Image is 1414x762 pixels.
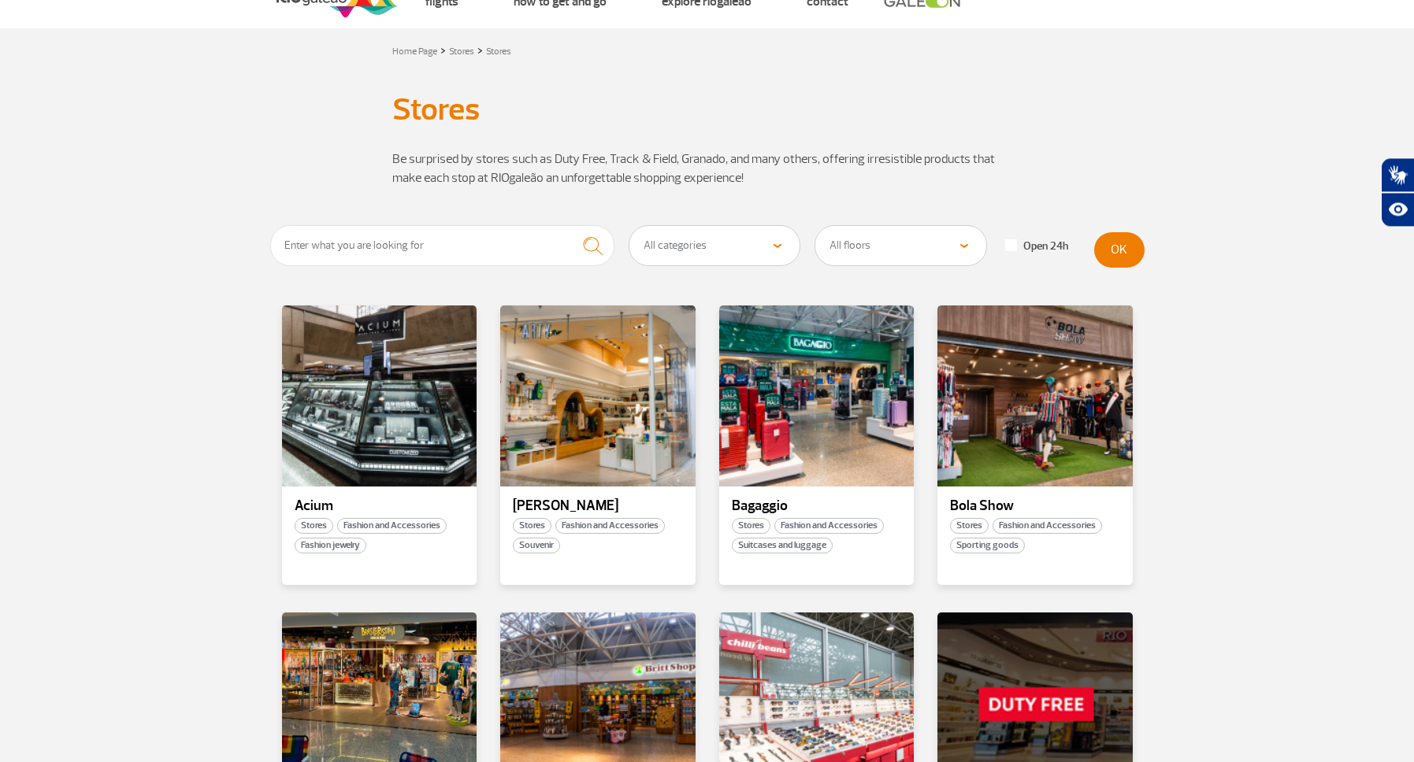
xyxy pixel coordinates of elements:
label: Open 24h [1005,239,1068,253]
button: Abrir tradutor de língua de sinais. [1381,157,1414,192]
a: Stores [449,46,474,57]
span: Fashion and Accessories [555,518,665,534]
a: > [440,41,446,59]
a: > [477,41,483,59]
span: Stores [513,518,551,534]
span: Fashion and Accessories [993,518,1102,534]
span: Stores [732,518,770,534]
p: Bola Show [950,498,1120,514]
span: Souvenir [513,538,560,553]
p: Acium [295,498,465,514]
span: Fashion and Accessories [774,518,884,534]
span: Sporting goods [950,538,1025,553]
p: Be surprised by stores such as Duty Free, Track & Field, Granado, and many others, offering irres... [392,150,1022,187]
a: Home Page [392,46,437,57]
p: [PERSON_NAME] [513,498,683,514]
input: Enter what you are looking for [270,225,615,266]
h1: Stores [392,96,1022,123]
a: Stores [486,46,511,57]
button: Abrir recursos assistivos. [1381,192,1414,227]
div: Plugin de acessibilidade da Hand Talk. [1381,157,1414,227]
span: Fashion jewelry [295,538,366,553]
span: Stores [950,518,989,534]
p: Bagaggio [732,498,902,514]
button: OK [1094,232,1145,268]
span: Suitcases and luggage [732,538,833,553]
span: Stores [295,518,333,534]
span: Fashion and Accessories [337,518,447,534]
